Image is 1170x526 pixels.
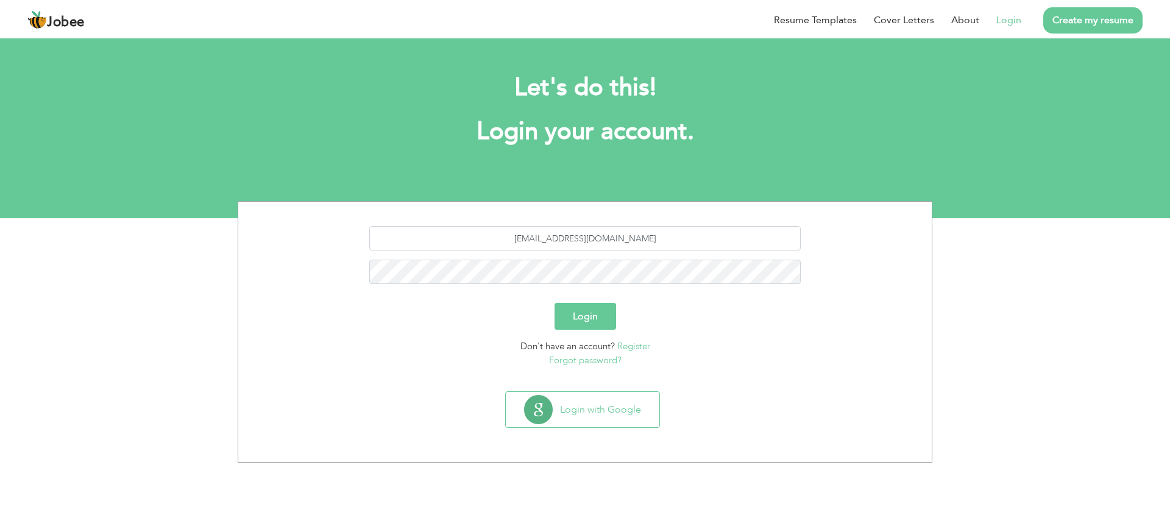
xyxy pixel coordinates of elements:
img: jobee.io [27,10,47,30]
a: Resume Templates [774,13,857,27]
a: Create my resume [1043,7,1143,34]
span: Jobee [47,16,85,29]
a: Forgot password? [549,354,622,366]
h1: Login your account. [256,116,914,147]
button: Login with Google [506,392,659,427]
span: Don't have an account? [520,340,615,352]
a: Jobee [27,10,85,30]
input: Email [369,226,801,251]
button: Login [555,303,616,330]
a: About [951,13,979,27]
a: Register [617,340,650,352]
a: Login [996,13,1021,27]
h2: Let's do this! [256,72,914,104]
a: Cover Letters [874,13,934,27]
